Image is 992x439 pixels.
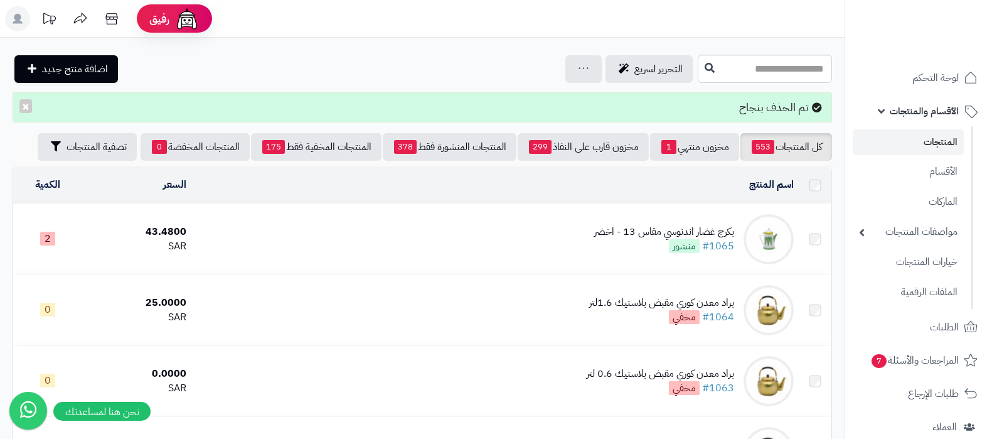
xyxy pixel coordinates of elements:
[594,225,734,239] div: بكرج غضار اندنوسي مقاس 13 - اخضر
[40,374,55,388] span: 0
[932,418,957,436] span: العملاء
[605,55,693,83] a: التحرير لسريع
[88,367,187,381] div: 0.0000
[930,318,959,336] span: الطلبات
[262,140,285,154] span: 175
[853,188,964,215] a: الماركات
[853,249,964,276] a: خيارات المنتجات
[740,133,832,161] a: كل المنتجات553
[88,381,187,396] div: SAR
[669,239,700,253] span: منشور
[853,279,964,306] a: الملفات الرقمية
[589,296,734,310] div: براد معدن كوري مقبض بلاستيك 1.6لتر
[88,310,187,325] div: SAR
[38,133,137,161] button: تصفية المنتجات
[890,102,959,120] span: الأقسام والمنتجات
[669,381,700,395] span: مخفي
[14,55,118,83] a: اضافة منتج جديد
[163,177,186,192] a: السعر
[752,140,774,154] span: 553
[141,133,250,161] a: المنتجات المخفضة0
[870,352,959,369] span: المراجعات والأسئلة
[744,285,794,335] img: براد معدن كوري مقبض بلاستيك 1.6لتر
[853,379,984,409] a: طلبات الإرجاع
[13,92,832,122] div: تم الحذف بنجاح
[88,296,187,310] div: 25.0000
[702,381,734,396] a: #1063
[853,129,964,155] a: المنتجات
[383,133,516,161] a: المنتجات المنشورة فقط378
[853,345,984,376] a: المراجعات والأسئلة7
[88,239,187,254] div: SAR
[907,35,980,62] img: logo-2.png
[40,232,55,246] span: 2
[853,219,964,246] a: مواصفات المنتجات
[152,140,167,154] span: 0
[174,6,200,31] img: ai-face.png
[661,140,676,154] span: 1
[853,312,984,342] a: الطلبات
[634,62,683,77] span: التحرير لسريع
[702,239,734,254] a: #1065
[744,214,794,264] img: بكرج غضار اندنوسي مقاس 13 - اخضر
[669,310,700,324] span: مخفي
[702,310,734,325] a: #1064
[908,385,959,403] span: طلبات الإرجاع
[587,367,734,381] div: براد معدن كوري مقبض بلاستيك 0.6 لتر
[251,133,381,161] a: المنتجات المخفية فقط175
[529,140,552,154] span: 299
[912,69,959,87] span: لوحة التحكم
[19,99,32,113] button: ×
[149,11,169,26] span: رفيق
[88,225,187,239] div: 43.4800
[394,140,417,154] span: 378
[853,158,964,185] a: الأقسام
[749,177,794,192] a: اسم المنتج
[853,63,984,93] a: لوحة التحكم
[67,139,127,154] span: تصفية المنتجات
[42,62,108,77] span: اضافة منتج جديد
[872,354,887,368] span: 7
[33,6,65,35] a: تحديثات المنصة
[518,133,649,161] a: مخزون قارب على النفاذ299
[35,177,60,192] a: الكمية
[650,133,739,161] a: مخزون منتهي1
[744,356,794,406] img: براد معدن كوري مقبض بلاستيك 0.6 لتر
[40,303,55,317] span: 0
